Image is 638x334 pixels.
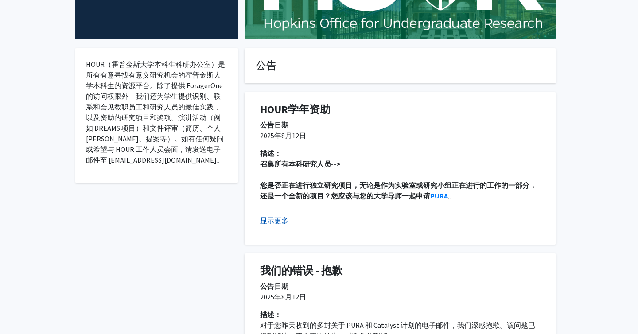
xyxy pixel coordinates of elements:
font: 描述： [260,310,281,319]
font: 显示更多 [260,216,288,225]
font: 公告 [256,58,277,72]
font: HOUR（霍普金斯大学本科生科研办公室）是所有有意寻找有意义研究机会的霍普金斯大学本科生的资源平台。除了提供 ForagerOne 的访问权限外，我们还为学生提供识别、联系和会见教职员工和研究人... [86,60,225,164]
button: 显示更多 [260,215,288,226]
font: 召集所有本科研究人员 [260,159,331,168]
font: 2025年8月12日 [260,131,306,140]
font: 描述： [260,149,281,158]
font: --> [331,159,340,168]
font: 。 [448,191,455,200]
font: 我们的错误 - 抱歉 [260,264,342,277]
iframe: 聊天 [7,294,38,327]
font: HOUR学年资助 [260,102,331,116]
a: PURA [430,191,448,200]
font: 2025年8月12日 [260,292,306,301]
font: 公告日期 [260,282,288,291]
font: 您是否正在进行独立研究项目，无论是作为实验室或研究小组正在进行的工作的一部分，还是一个全新的项目？您应该与您的大学导师一起申请 [260,181,537,200]
font: 公告日期 [260,120,288,129]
